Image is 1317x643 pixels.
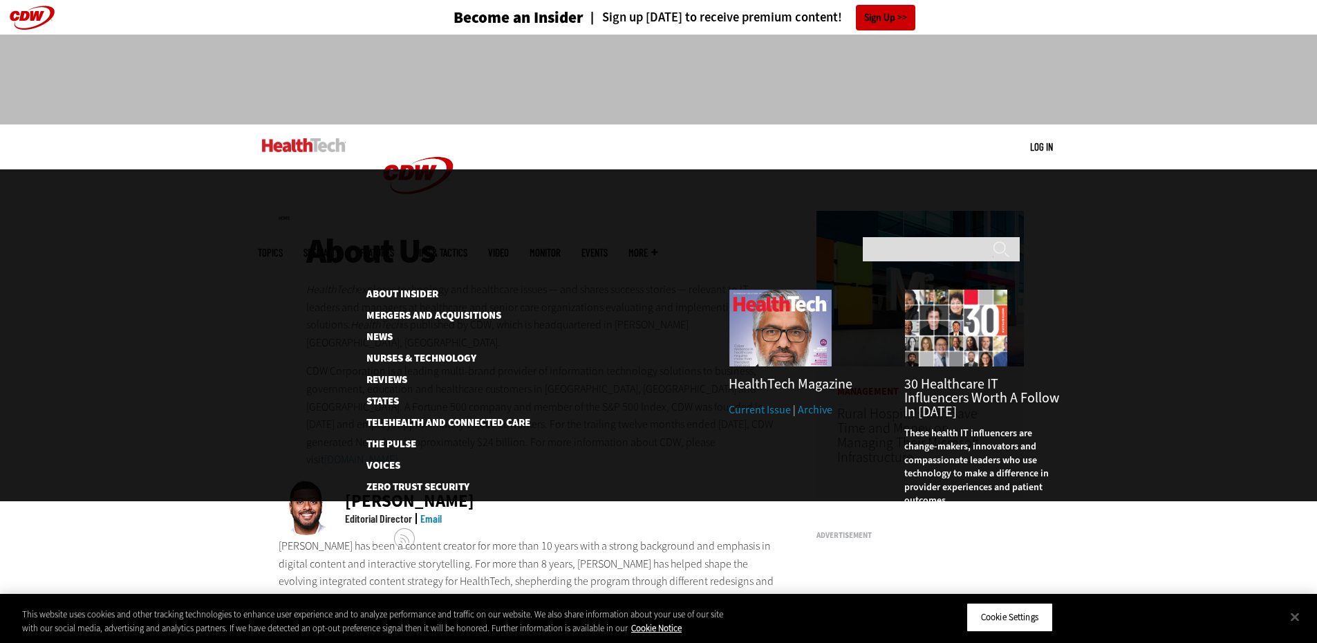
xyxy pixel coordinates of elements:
div: This website uses cookies and other tracking technologies to enhance user experience and to analy... [22,608,725,635]
a: Current Issue [729,402,791,417]
a: Voices [366,460,508,471]
iframe: advertisement [407,48,910,111]
a: States [366,396,508,407]
a: Sign up [DATE] to receive premium content! [583,11,842,24]
a: Telehealth and Connected Care [366,418,508,428]
a: Sign Up [856,5,915,30]
a: More information about your privacy [631,622,682,634]
p: [PERSON_NAME] has been a content creator for more than 10 years with a strong background and emph... [279,537,781,626]
button: Close [1280,602,1310,632]
a: Mergers and Acquisitions [366,310,508,321]
img: Home [262,138,346,152]
img: collage of influencers [904,289,1008,367]
p: These health IT influencers are change-makers, innovators and compassionate leaders who use techn... [904,427,1059,508]
div: [PERSON_NAME] [345,492,474,510]
a: Archive [798,402,832,417]
h3: Advertisement [816,532,1024,539]
div: User menu [1030,140,1053,154]
span: | [793,402,796,417]
a: Zero Trust Security [366,482,529,492]
a: Reviews [366,375,508,385]
a: Nurses & Technology [366,353,508,364]
a: 30 Healthcare IT Influencers Worth a Follow in [DATE] [904,375,1059,421]
button: Cookie Settings [966,603,1053,632]
img: Home [366,124,470,227]
a: The Pulse [366,439,508,449]
h3: HealthTech Magazine [729,378,884,391]
img: Ricky Ribeiro [279,480,334,535]
a: Log in [1030,140,1053,153]
div: Editorial Director [345,513,412,524]
a: About Insider [366,289,508,299]
a: Become an Insider [402,10,583,26]
img: Fall 2025 Cover [729,289,832,367]
a: News [366,332,508,342]
h3: Become an Insider [454,10,583,26]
